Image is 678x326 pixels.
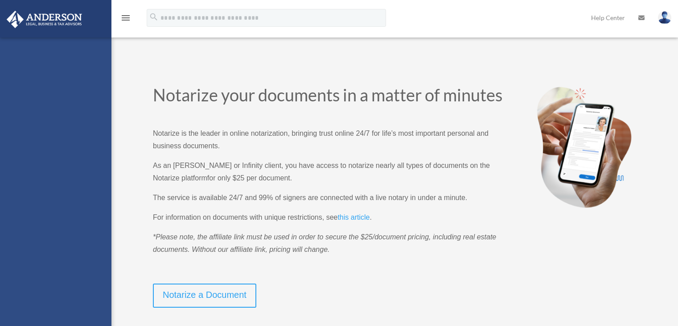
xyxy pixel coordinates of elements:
[153,284,256,308] a: Notarize a Document
[153,130,489,150] span: Notarize is the leader in online notarization, bringing trust online 24/7 for life’s most importa...
[534,86,634,208] img: Notarize-hero
[370,213,371,221] span: .
[153,162,490,182] span: As an [PERSON_NAME] or Infinity client, you have access to notarize nearly all types of documents...
[120,16,131,23] a: menu
[149,12,159,22] i: search
[207,174,292,182] span: for only $25 per document.
[153,233,496,253] span: *Please note, the affiliate link must be used in order to secure the $25/document pricing, includ...
[153,194,467,201] span: The service is available 24/7 and 99% of signers are connected with a live notary in under a minute.
[153,213,337,221] span: For information on documents with unique restrictions, see
[120,13,131,23] i: menu
[4,11,85,28] img: Anderson Advisors Platinum Portal
[658,11,671,24] img: User Pic
[337,213,370,226] a: this article
[337,213,370,221] span: this article
[153,86,507,108] h1: Notarize your documents in a matter of minutes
